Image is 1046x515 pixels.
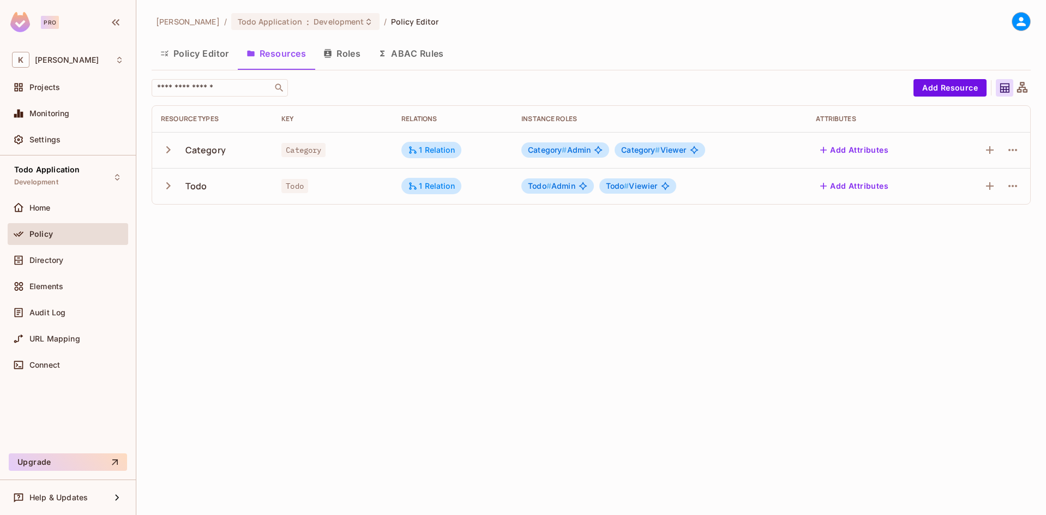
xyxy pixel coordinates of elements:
span: Admin [528,182,575,190]
span: Directory [29,256,63,265]
li: / [384,16,387,27]
span: # [624,181,629,190]
div: Relations [401,115,504,123]
div: Key [281,115,384,123]
span: Connect [29,361,60,369]
span: Settings [29,135,61,144]
span: Todo Application [14,165,80,174]
button: Add Resource [913,79,987,97]
span: Projects [29,83,60,92]
button: Add Attributes [816,177,893,195]
span: Category [621,145,660,154]
li: / [224,16,227,27]
span: Workspace: Kiewit [35,56,99,64]
span: Todo [528,181,551,190]
span: Development [14,178,58,187]
div: Todo [185,180,207,192]
span: URL Mapping [29,334,80,343]
span: Policy [29,230,53,238]
span: Monitoring [29,109,70,118]
button: Roles [315,40,369,67]
span: Policy Editor [391,16,439,27]
span: : [306,17,310,26]
div: 1 Relation [408,145,455,155]
div: Category [185,144,226,156]
div: Pro [41,16,59,29]
span: the active workspace [156,16,220,27]
span: Todo Application [238,16,302,27]
span: Todo [281,179,308,193]
span: Viewer [621,146,686,154]
span: K [12,52,29,68]
span: # [546,181,551,190]
span: Audit Log [29,308,65,317]
button: Policy Editor [152,40,238,67]
span: Viewier [606,182,658,190]
span: # [562,145,567,154]
div: 1 Relation [408,181,455,191]
span: Help & Updates [29,493,88,502]
span: Category [281,143,326,157]
span: Elements [29,282,63,291]
span: Home [29,203,51,212]
img: SReyMgAAAABJRU5ErkJggg== [10,12,30,32]
div: Attributes [816,115,936,123]
span: # [655,145,660,154]
span: Admin [528,146,591,154]
div: Resource Types [161,115,264,123]
span: Category [528,145,567,154]
div: Instance roles [521,115,798,123]
span: Todo [606,181,629,190]
button: Upgrade [9,453,127,471]
span: Development [314,16,364,27]
button: Resources [238,40,315,67]
button: ABAC Rules [369,40,453,67]
button: Add Attributes [816,141,893,159]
